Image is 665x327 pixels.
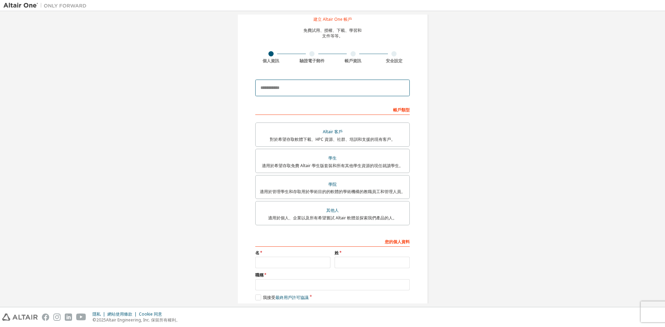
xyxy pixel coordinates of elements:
[42,314,49,321] img: facebook.svg
[76,314,86,321] img: youtube.svg
[107,311,132,317] font: 網站使用條款
[386,58,402,64] font: 安全設定
[255,250,259,256] font: 名
[263,294,275,300] font: 我接受
[323,129,343,135] font: Altair 客戶
[96,317,106,323] font: 2025
[3,2,90,9] img: 牽牛星一號
[65,314,72,321] img: linkedin.svg
[106,317,180,323] font: Altair Engineering, Inc. 保留所有權利。
[255,272,264,278] font: 職稱
[322,33,343,39] font: 文件等等。
[393,107,410,113] font: 帳戶類型
[303,27,362,33] font: 免費試用、授權、下載、學習和
[260,189,405,194] font: 適用於管理學生和存取用於學術目的的軟體的學術機構的教職員工和管理人員。
[262,163,403,169] font: 適用於希望存取免費 Altair 學生版套裝和所有其他學生資源的現任就讀學生。
[345,58,361,64] font: 帳戶資訊
[263,58,279,64] font: 個人資訊
[326,207,339,213] font: 其他人
[270,136,395,142] font: 對於希望存取軟體下載、HPC 資源、社群、培訓和支援的現有客戶。
[385,239,410,245] font: 您的個人資料
[313,16,352,22] font: 建立 Altair One 帳戶
[53,314,61,321] img: instagram.svg
[92,311,101,317] font: 隱私
[328,181,337,187] font: 學院
[139,311,162,317] font: Cookie 同意
[268,215,397,221] font: 適用於個人、企業以及所有希望嘗試 Altair 軟體並探索我們產品的人。
[2,314,38,321] img: altair_logo.svg
[300,58,325,64] font: 驗證電子郵件
[335,250,339,256] font: 姓
[92,317,96,323] font: ©
[275,294,309,300] font: 最終用戶許可協議
[328,155,337,161] font: 學生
